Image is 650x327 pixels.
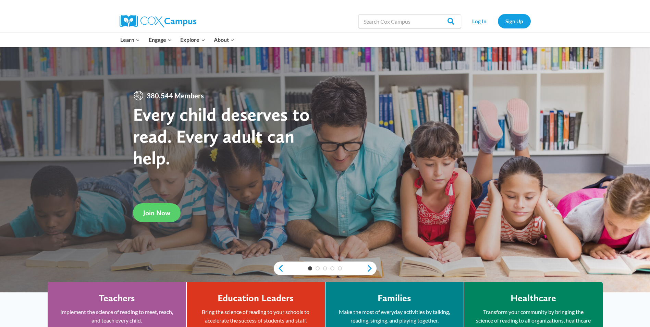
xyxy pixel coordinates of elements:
[316,266,320,270] a: 2
[511,292,556,304] h4: Healthcare
[274,264,284,272] a: previous
[323,266,327,270] a: 3
[116,33,239,47] nav: Primary Navigation
[143,209,170,217] span: Join Now
[465,14,494,28] a: Log In
[218,292,294,304] h4: Education Leaders
[99,292,135,304] h4: Teachers
[120,15,196,27] img: Cox Campus
[465,14,531,28] nav: Secondary Navigation
[133,203,181,222] a: Join Now
[498,14,531,28] a: Sign Up
[366,264,377,272] a: next
[338,266,342,270] a: 5
[133,103,310,169] strong: Every child deserves to read. Every adult can help.
[197,307,315,325] p: Bring the science of reading to your schools to accelerate the success of students and staff.
[336,307,453,325] p: Make the most of everyday activities by talking, reading, singing, and playing together.
[180,35,205,44] span: Explore
[330,266,334,270] a: 4
[308,266,312,270] a: 1
[58,307,176,325] p: Implement the science of reading to meet, reach, and teach every child.
[358,14,461,28] input: Search Cox Campus
[149,35,172,44] span: Engage
[274,262,377,275] div: content slider buttons
[144,90,207,101] span: 380,544 Members
[120,35,140,44] span: Learn
[214,35,234,44] span: About
[378,292,411,304] h4: Families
